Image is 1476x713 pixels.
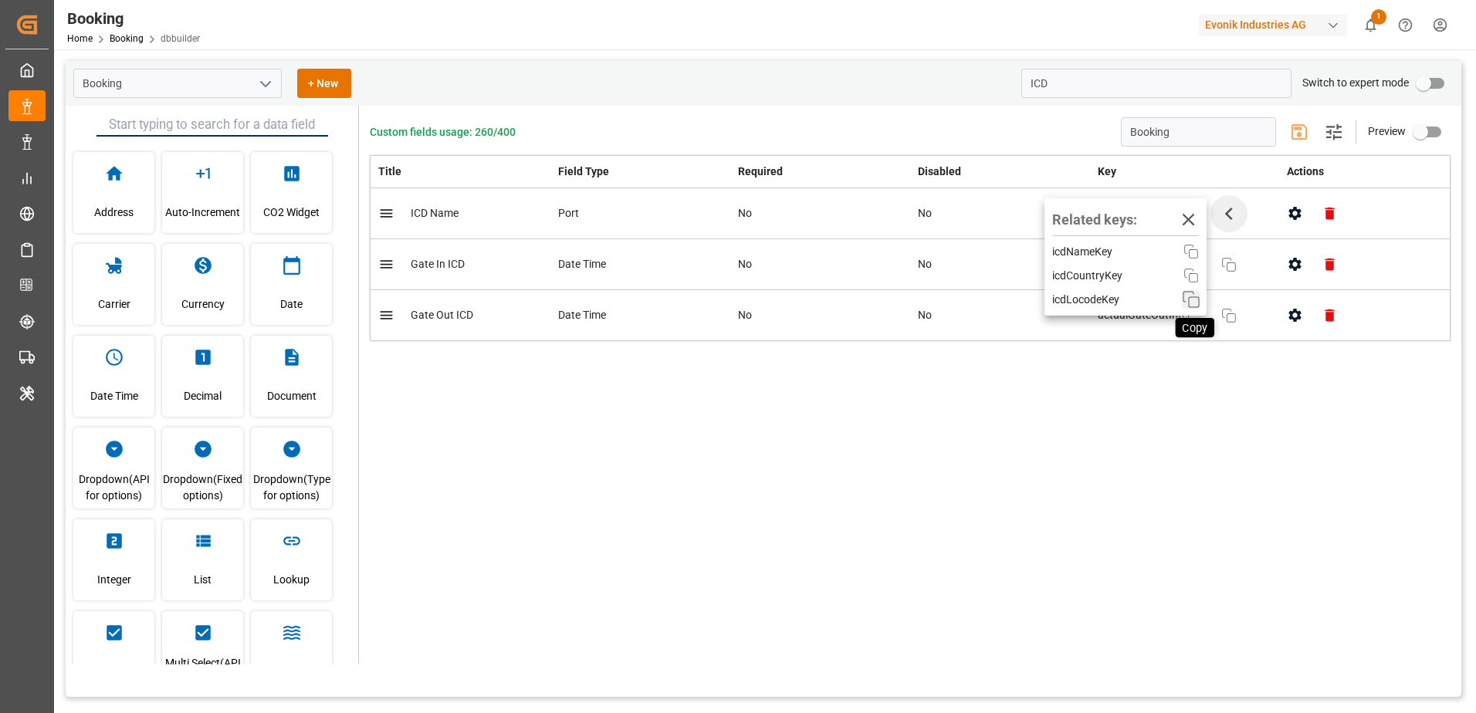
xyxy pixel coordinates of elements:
[371,156,550,188] th: Title
[98,283,130,325] span: Carrier
[94,191,134,233] span: Address
[1388,8,1423,42] button: Help Center
[730,156,910,188] th: Required
[1371,9,1386,25] span: 1
[280,283,303,325] span: Date
[411,258,465,270] span: Gate In ICD
[371,188,1451,239] tr: ICD NamePortNoNoicdNameKeyRelated keys:icdNameKey icdCountryKey icdLocodeKey Copy
[1353,8,1388,42] button: show 1 new notifications
[550,156,730,188] th: Field Type
[1270,156,1450,188] th: Actions
[1052,206,1199,236] div: Related keys:
[253,72,276,96] button: open menu
[370,124,516,140] span: Custom fields usage: 260/400
[67,7,200,30] div: Booking
[910,156,1090,188] th: Disabled
[730,239,910,290] td: No
[90,375,138,417] span: Date Time
[1302,76,1409,89] span: Switch to expert mode
[297,69,351,98] button: + New
[263,191,320,233] span: CO2 Widget
[1052,267,1199,283] div: icdCountryKey
[162,650,243,692] span: Multi Select(API for options)
[281,650,302,692] span: Port
[97,559,131,600] span: Integer
[910,188,1090,239] td: No
[558,256,723,272] div: Date Time
[267,375,317,417] span: Document
[371,290,1451,341] tr: Gate Out ICDDate TimeNoNoactualGateOutIntermediateLocationOn
[194,559,212,600] span: List
[558,205,723,221] div: Port
[181,283,225,325] span: Currency
[1199,10,1353,39] button: Evonik Industries AG
[1052,243,1199,259] div: icdNameKey
[165,191,240,233] span: Auto-Increment
[96,113,328,137] input: Start typing to search for a data field
[73,69,282,98] input: Type to search/select
[73,467,154,509] span: Dropdown(API for options)
[730,290,910,341] td: No
[67,33,93,44] a: Home
[1368,125,1406,137] span: Preview
[1098,307,1206,323] span: actualGateOutIntermediateLocationOn
[910,239,1090,290] td: No
[1176,318,1214,337] div: Copy
[1121,117,1276,147] input: Enter schema title
[273,559,310,600] span: Lookup
[371,239,1451,290] tr: Gate In ICDDate TimeNoNoactualGateInIntermediateLocationOn
[1052,291,1199,307] div: icdLocodeKey
[251,467,332,509] span: Dropdown(Type for options)
[1182,290,1200,309] button: Copy
[184,375,222,417] span: Decimal
[910,290,1090,341] td: No
[1021,69,1291,98] input: Search for key/title
[1090,156,1270,188] th: Key
[730,188,910,239] td: No
[110,33,144,44] a: Booking
[1199,14,1347,36] div: Evonik Industries AG
[558,307,723,323] div: Date Time
[86,650,141,692] span: Multi Select
[162,467,243,509] span: Dropdown(Fixed options)
[411,309,473,321] span: Gate Out ICD
[411,207,459,219] span: ICD Name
